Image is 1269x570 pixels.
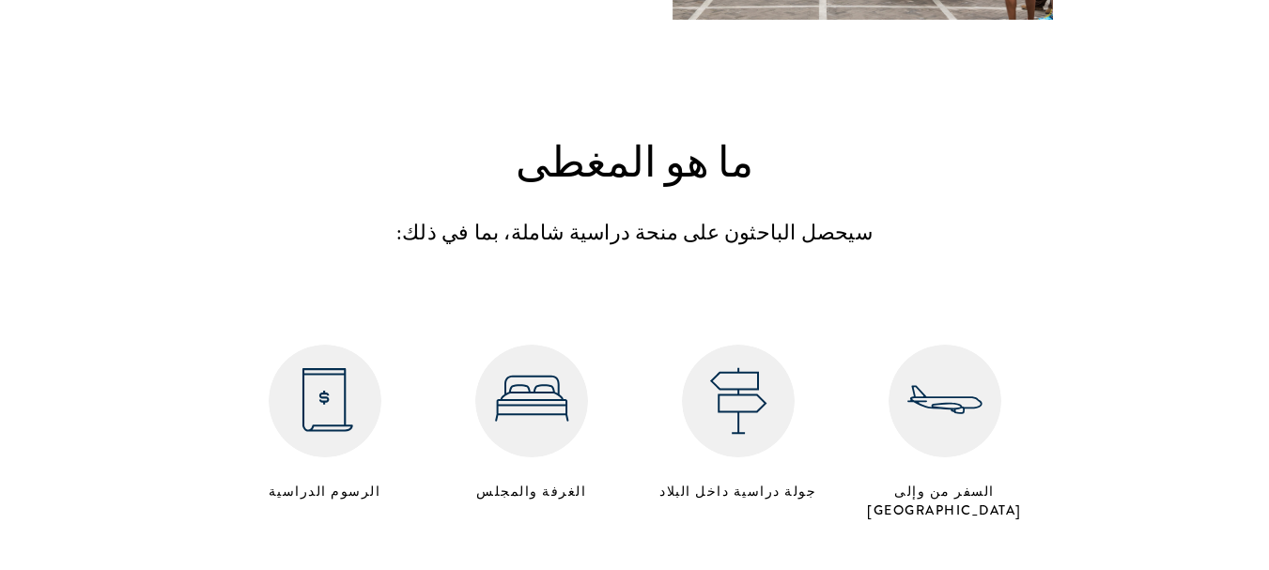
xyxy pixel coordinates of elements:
[476,482,586,501] font: الغرفة والمجلس
[659,482,816,501] font: جولة دراسية داخل البلاد
[516,136,753,189] font: ما هو المغطى
[269,482,381,501] font: الرسوم الدراسية
[867,482,1022,519] font: السفر من وإلى [GEOGRAPHIC_DATA]
[396,217,873,248] font: سيحصل الباحثون على منحة دراسية شاملة، بما في ذلك:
